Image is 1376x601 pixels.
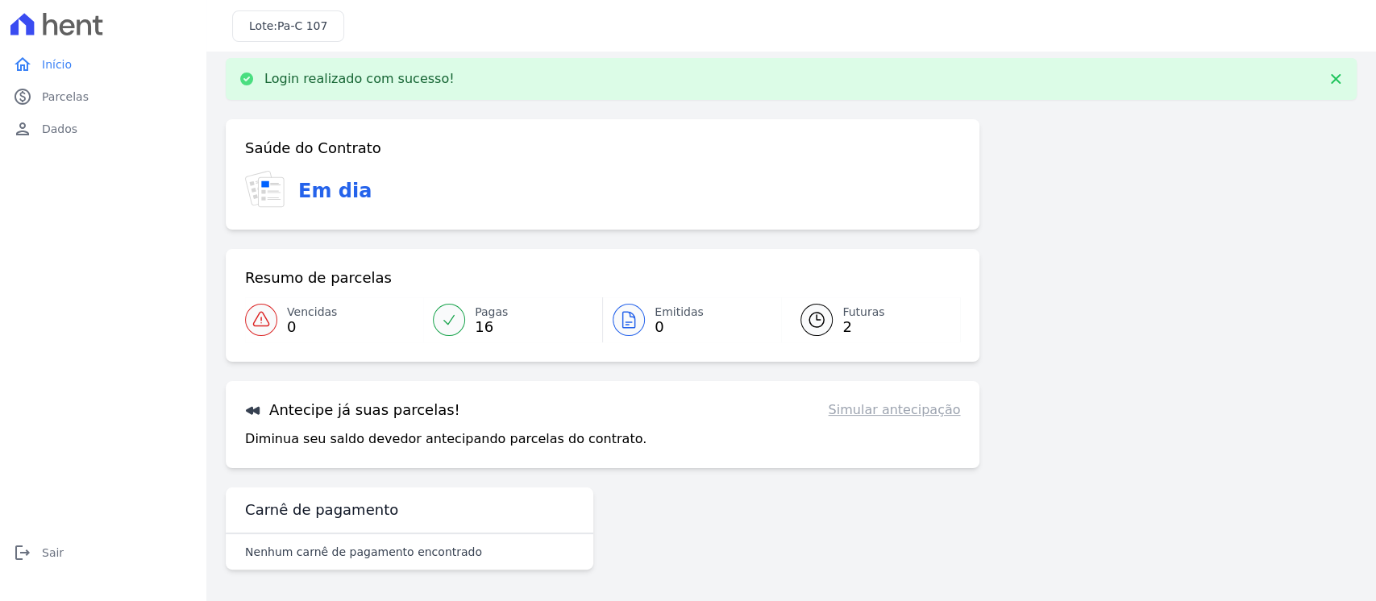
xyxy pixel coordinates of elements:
[781,297,960,342] a: Futuras 2
[655,304,704,321] span: Emitidas
[842,321,884,334] span: 2
[42,121,77,137] span: Dados
[249,18,327,35] h3: Lote:
[828,400,960,420] a: Simular antecipação
[13,543,32,562] i: logout
[287,304,337,321] span: Vencidas
[245,400,460,420] h3: Antecipe já suas parcelas!
[287,321,337,334] span: 0
[423,297,602,342] a: Pagas 16
[245,297,423,342] a: Vencidas 0
[298,176,372,205] h3: Em dia
[842,304,884,321] span: Futuras
[42,89,89,105] span: Parcelas
[13,55,32,74] i: home
[6,113,200,145] a: personDados
[245,429,646,449] p: Diminua seu saldo devedor antecipando parcelas do contrato.
[603,297,781,342] a: Emitidas 0
[42,56,72,73] span: Início
[13,119,32,139] i: person
[277,19,327,32] span: Pa-C 107
[245,500,398,520] h3: Carnê de pagamento
[245,139,381,158] h3: Saúde do Contrato
[245,268,392,288] h3: Resumo de parcelas
[13,87,32,106] i: paid
[655,321,704,334] span: 0
[475,321,508,334] span: 16
[6,48,200,81] a: homeInício
[6,81,200,113] a: paidParcelas
[264,71,455,87] p: Login realizado com sucesso!
[42,545,64,561] span: Sair
[245,544,482,560] p: Nenhum carnê de pagamento encontrado
[6,537,200,569] a: logoutSair
[475,304,508,321] span: Pagas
